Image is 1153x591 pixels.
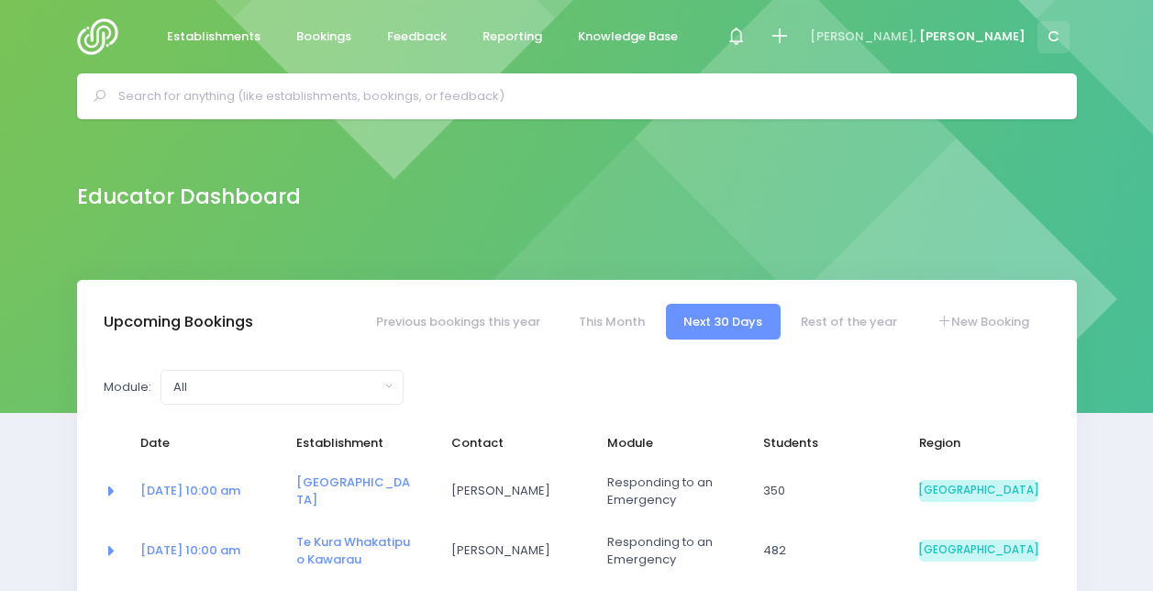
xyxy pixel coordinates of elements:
td: <a href="https://app.stjis.org.nz/establishments/208490" class="font-weight-bold">Te Kura Whakati... [284,521,440,581]
a: Rest of the year [783,304,915,340]
a: Te Kura Whakatipu o Kawarau [296,533,410,569]
td: <a href="https://app.stjis.org.nz/bookings/523348" class="font-weight-bold">15 Sep at 10:00 am</a> [128,521,284,581]
td: <a href="https://app.stjis.org.nz/establishments/205722" class="font-weight-bold">Shotover Primar... [284,462,440,521]
span: C [1037,21,1070,53]
div: All [173,378,380,396]
span: Responding to an Emergency [607,533,726,569]
td: Karyn Wallis [439,462,595,521]
td: Lara Kirk [439,521,595,581]
a: [GEOGRAPHIC_DATA] [296,474,410,509]
a: Knowledge Base [563,19,693,55]
span: Contact [451,434,571,452]
span: [PERSON_NAME] [451,482,571,500]
span: Responding to an Emergency [607,474,726,509]
a: New Booking [918,304,1047,340]
a: Bookings [282,19,367,55]
img: Logo [77,18,129,55]
span: Date [140,434,260,452]
span: [PERSON_NAME] [451,541,571,560]
span: Region [919,434,1038,452]
span: Reporting [482,28,542,46]
td: South Island [907,521,1050,581]
span: Establishment [296,434,416,452]
a: [DATE] 10:00 am [140,482,240,499]
span: [PERSON_NAME], [810,28,916,46]
input: Search for anything (like establishments, bookings, or feedback) [118,83,1051,110]
a: Establishments [152,19,276,55]
h2: Educator Dashboard [77,184,301,209]
td: 482 [751,521,907,581]
span: Feedback [387,28,447,46]
span: Establishments [167,28,261,46]
td: South Island [907,462,1050,521]
td: Responding to an Emergency [595,462,751,521]
button: All [161,370,404,405]
span: 350 [763,482,882,500]
span: [GEOGRAPHIC_DATA] [919,540,1038,562]
td: <a href="https://app.stjis.org.nz/bookings/523346" class="font-weight-bold">08 Sep at 10:00 am</a> [128,462,284,521]
span: Module [607,434,726,452]
span: Students [763,434,882,452]
a: Next 30 Days [666,304,781,340]
span: [GEOGRAPHIC_DATA] [919,480,1038,502]
a: Feedback [372,19,462,55]
span: Bookings [296,28,351,46]
span: [PERSON_NAME] [919,28,1026,46]
td: 350 [751,462,907,521]
label: Module: [104,378,151,396]
a: Reporting [468,19,558,55]
span: Knowledge Base [578,28,678,46]
span: 482 [763,541,882,560]
a: This Month [560,304,662,340]
a: Previous bookings this year [358,304,558,340]
a: [DATE] 10:00 am [140,541,240,559]
h3: Upcoming Bookings [104,313,253,331]
td: Responding to an Emergency [595,521,751,581]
